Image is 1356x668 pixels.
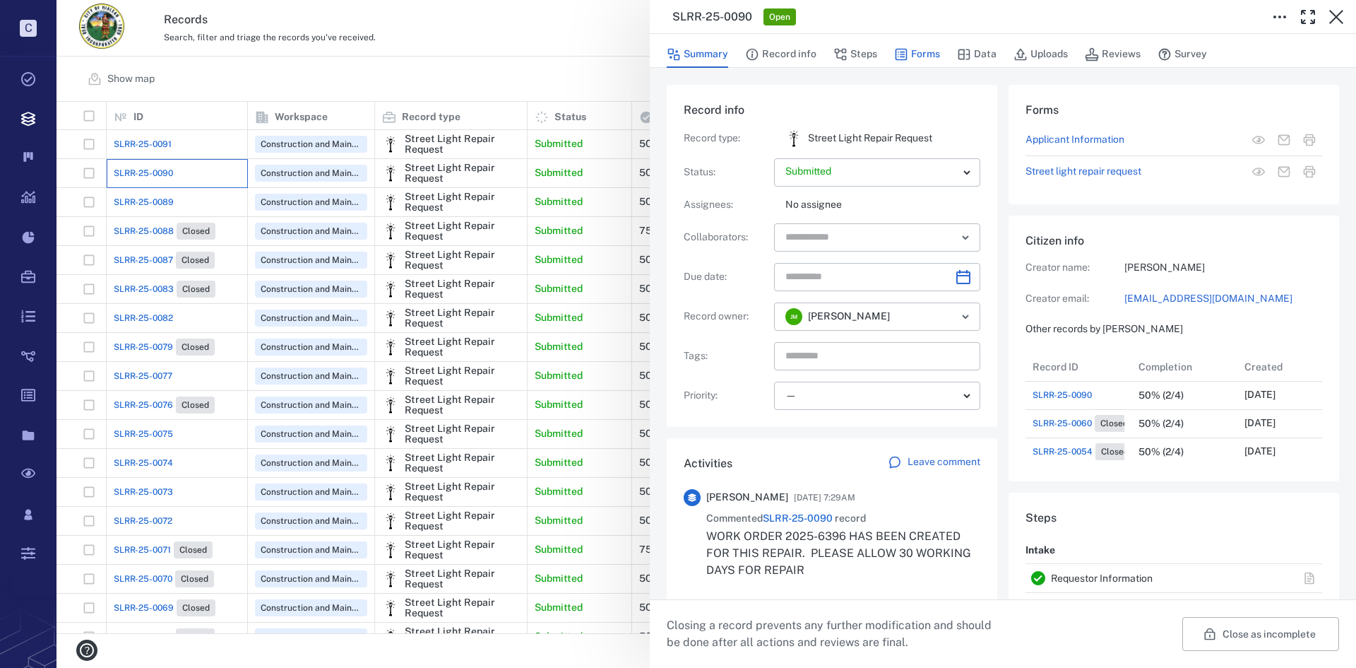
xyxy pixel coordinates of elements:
div: 50% (2/4) [1138,390,1184,401]
a: Leave comment [888,455,980,472]
button: Forms [894,41,940,68]
p: Status : [684,165,768,180]
button: View form in the step [1246,127,1271,153]
img: icon Street Light Repair Request [785,130,802,147]
button: Steps [833,41,877,68]
h6: Citizen info [1025,233,1322,250]
p: WORK ORDER 2025-6396 HAS BEEN CREATED FOR THIS REPAIR. PLEASE ALLOW 30 WORKING DAYS FOR REPAIR [706,528,980,579]
p: Street Light Repair Request [808,131,932,146]
div: FormsApplicant InformationView form in the stepMail formPrint formStreet light repair requestView... [1009,85,1339,216]
div: Completion [1131,353,1237,381]
div: Created [1237,353,1343,381]
span: [PERSON_NAME] [706,491,788,505]
span: Help [32,10,61,23]
button: Survey [1158,41,1207,68]
p: Record type : [684,131,768,146]
p: Closing a record prevents any further modification and should be done after all actions and revie... [667,617,1003,651]
button: Record info [745,41,816,68]
a: Requestor Information [1051,573,1153,584]
button: Close [1322,3,1350,31]
span: Closed [1098,418,1131,430]
span: SLRR-25-0060 [1033,417,1092,430]
p: [PERSON_NAME] [1124,261,1322,275]
button: Close as incomplete [1182,617,1339,651]
button: Uploads [1013,41,1068,68]
span: [PERSON_NAME] [808,310,890,324]
p: Intake [1025,538,1055,563]
div: J M [785,308,802,325]
h3: SLRR-25-0090 [672,8,752,25]
p: C [20,20,37,37]
button: Toggle Fullscreen [1294,3,1322,31]
div: Completion [1138,347,1192,387]
p: [DATE] [1244,416,1275,430]
span: SLRR-25-0054 [1033,445,1093,458]
p: Record owner : [684,310,768,324]
p: Due date : [684,270,768,284]
p: No assignee [785,198,980,212]
div: — [785,387,958,404]
button: View form in the step [1246,159,1271,184]
div: 50% (2/4) [1138,447,1184,457]
p: Priority : [684,389,768,403]
button: Data [957,41,997,68]
a: Applicant Information [1025,133,1124,147]
button: Open [956,307,975,327]
h6: Steps [1025,510,1322,527]
a: [EMAIL_ADDRESS][DOMAIN_NAME] [1124,292,1322,306]
button: Toggle to Edit Boxes [1266,3,1294,31]
p: [DATE] [1244,388,1275,402]
div: Record ID [1033,347,1078,387]
h6: Activities [684,455,732,472]
a: Street light repair request [1025,165,1141,179]
span: Commented record [706,512,866,526]
p: Creator email: [1025,292,1124,306]
button: Reviews [1085,41,1141,68]
a: SLRR-25-0054Closed [1033,443,1134,460]
button: Mail form [1271,159,1297,184]
button: Mail form [1271,127,1297,153]
div: Record ID [1025,353,1131,381]
p: Submitted [785,165,958,179]
div: 50% (2/4) [1138,418,1184,429]
button: Print form [1297,159,1322,184]
button: Summary [667,41,728,68]
p: Other records by [PERSON_NAME] [1025,322,1322,336]
p: Leave comment [908,455,980,469]
a: SLRR-25-0090 [1033,389,1092,402]
p: Collaborators : [684,230,768,245]
button: Choose date [949,263,977,291]
a: SLRR-25-0090 [763,512,833,524]
p: Tags : [684,349,768,363]
div: Record infoRecord type:icon Street Light Repair RequestStreet Light Repair RequestStatus:Assignee... [667,85,997,438]
div: Created [1244,347,1283,387]
h6: Record info [684,102,980,119]
span: [DATE] 7:29AM [794,489,855,506]
span: Open [766,11,793,23]
span: Closed [1098,446,1131,458]
p: Creator name: [1025,261,1124,275]
div: Street Light Repair Request [785,130,802,147]
a: SLRR-25-0060Closed [1033,415,1134,432]
div: Citizen infoCreator name:[PERSON_NAME]Creator email:[EMAIL_ADDRESS][DOMAIN_NAME]Other records by ... [1009,216,1339,493]
button: Open [956,228,975,247]
h6: Forms [1025,102,1322,119]
p: [DATE] [1244,445,1275,459]
p: Assignees : [684,198,768,212]
button: Print form [1297,127,1322,153]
